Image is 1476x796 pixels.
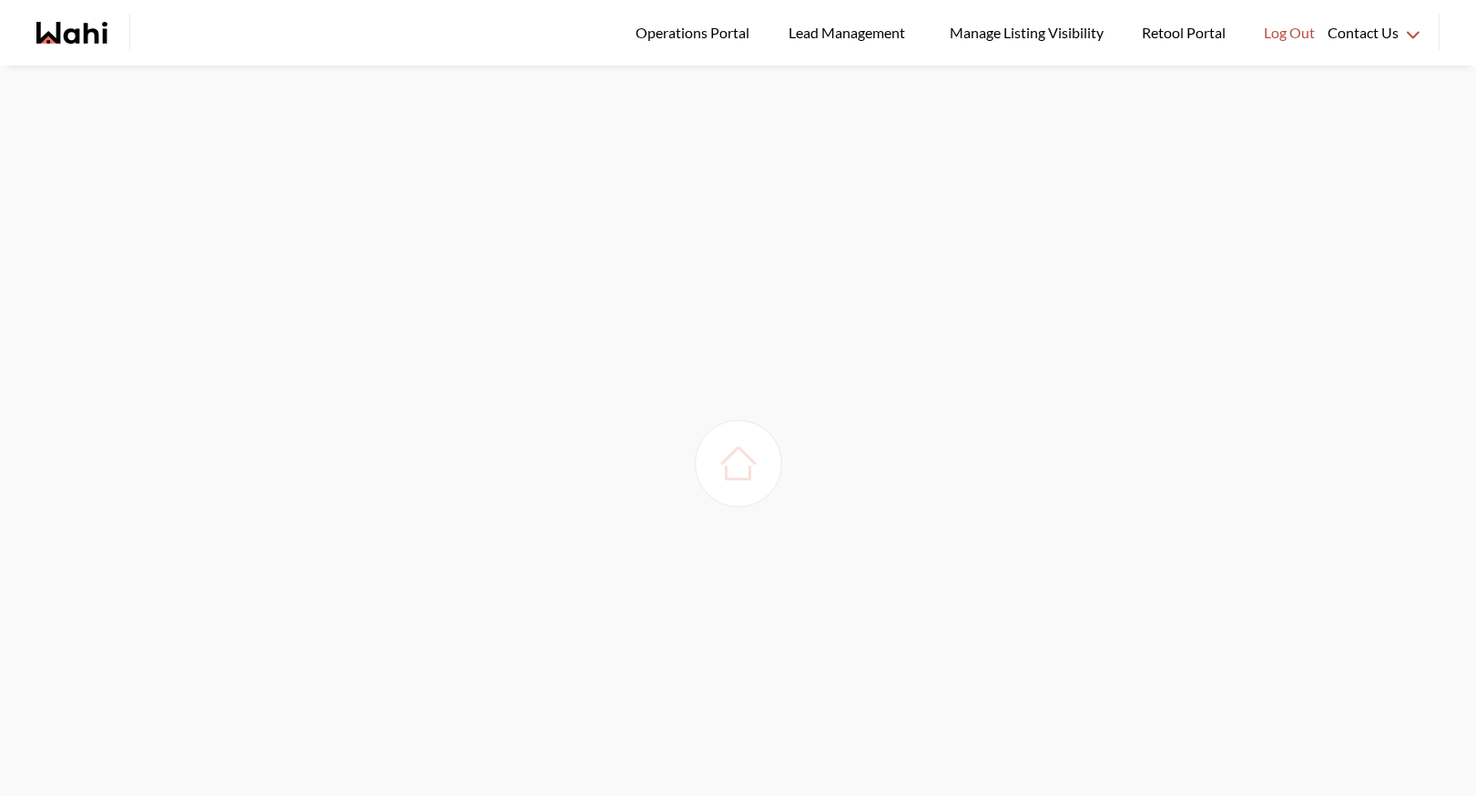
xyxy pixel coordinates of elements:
[1264,21,1315,45] span: Log Out
[36,22,107,44] a: Wahi homepage
[944,21,1109,45] span: Manage Listing Visibility
[789,21,911,45] span: Lead Management
[636,21,756,45] span: Operations Portal
[713,438,764,489] img: loading house image
[1142,21,1231,45] span: Retool Portal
